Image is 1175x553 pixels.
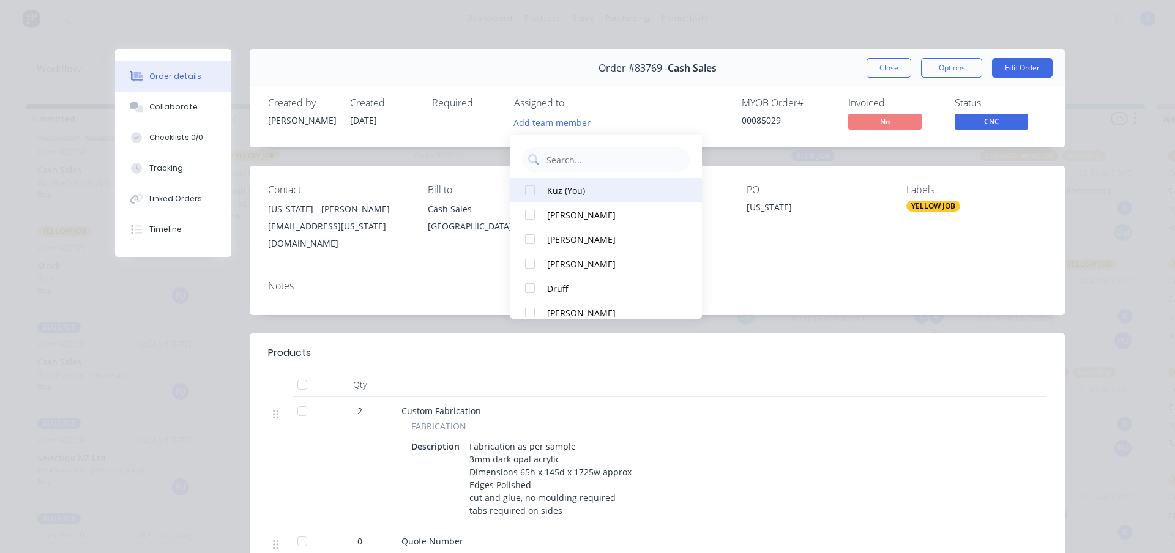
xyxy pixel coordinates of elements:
div: MYOB Order # [742,97,834,109]
div: Qty [323,373,397,397]
div: PO [747,184,887,196]
div: Assigned to [514,97,636,109]
span: Quote Number [401,535,463,547]
button: Timeline [115,214,231,245]
span: No [848,114,922,129]
button: Order details [115,61,231,92]
div: Required [432,97,499,109]
div: Timeline [149,224,182,235]
button: Druff [510,276,702,300]
div: Bill to [428,184,568,196]
div: Products [268,346,311,360]
span: CNC [955,114,1028,129]
div: 00085029 [742,114,834,127]
div: [PERSON_NAME] [547,209,676,221]
div: Cash Sales [428,201,568,218]
button: Close [867,58,911,78]
div: Checklists 0/0 [149,132,203,143]
div: Kuz (You) [547,184,676,197]
div: Fabrication as per sample 3mm dark opal acrylic Dimensions 65h x 145d x 1725w approx Edges Polish... [464,437,636,519]
div: [PERSON_NAME] [547,306,676,319]
div: [US_STATE] [747,201,887,218]
div: [PERSON_NAME] [547,233,676,246]
div: Order details [149,71,201,82]
button: [PERSON_NAME] [510,227,702,251]
div: Labels [906,184,1046,196]
button: [PERSON_NAME] [510,300,702,325]
button: Add team member [507,114,597,130]
div: Cash Sales[GEOGRAPHIC_DATA], [428,201,568,240]
div: Created [350,97,417,109]
div: Druff [547,282,676,295]
button: Options [921,58,982,78]
div: [PERSON_NAME] [268,114,335,127]
span: Cash Sales [668,62,717,74]
span: 2 [357,404,362,417]
div: Linked Orders [149,193,202,204]
div: Description [411,437,464,455]
span: [DATE] [350,114,377,126]
div: Contact [268,184,408,196]
div: Status [955,97,1046,109]
button: Tracking [115,153,231,184]
button: Add team member [514,114,597,130]
span: FABRICATION [411,420,466,432]
button: Kuz (You) [510,178,702,202]
div: [EMAIL_ADDRESS][US_STATE][DOMAIN_NAME] [268,218,408,252]
div: Invoiced [848,97,940,109]
div: Notes [268,280,1046,292]
div: [GEOGRAPHIC_DATA], [428,218,568,235]
button: CNC [955,114,1028,132]
div: Created by [268,97,335,109]
div: [US_STATE] - [PERSON_NAME][EMAIL_ADDRESS][US_STATE][DOMAIN_NAME] [268,201,408,252]
div: YELLOW JOB [906,201,960,212]
button: Collaborate [115,92,231,122]
div: [PERSON_NAME] [547,258,676,270]
button: Edit Order [992,58,1053,78]
div: Tracking [149,163,183,174]
button: Checklists 0/0 [115,122,231,153]
div: Collaborate [149,102,198,113]
button: [PERSON_NAME] [510,202,702,227]
div: [US_STATE] - [PERSON_NAME] [268,201,408,218]
button: [PERSON_NAME] [510,251,702,276]
span: Order #83769 - [599,62,668,74]
button: Linked Orders [115,184,231,214]
span: Custom Fabrication [401,405,481,417]
span: 0 [357,535,362,547]
input: Search... [545,147,684,172]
